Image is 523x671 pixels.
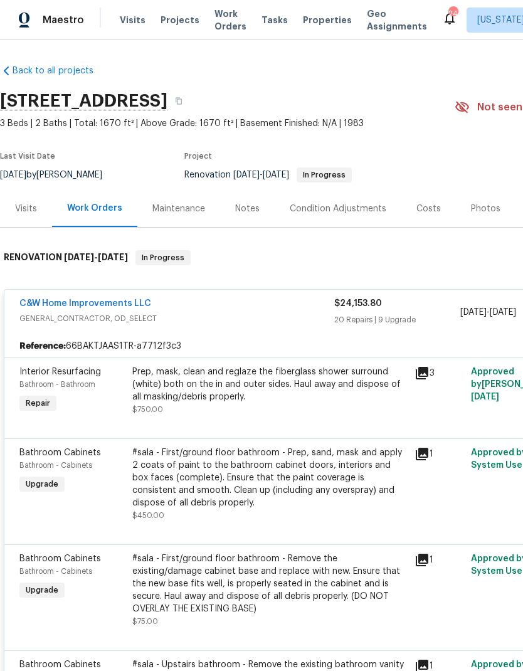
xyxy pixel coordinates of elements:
span: Properties [303,14,352,26]
div: 3 [415,366,463,381]
span: Project [184,152,212,160]
div: Notes [235,203,260,215]
span: Repair [21,397,55,409]
span: Bathroom - Cabinets [19,568,92,575]
span: [DATE] [233,171,260,179]
span: Maestro [43,14,84,26]
h6: RENOVATION [4,250,128,265]
span: $750.00 [132,406,163,413]
span: In Progress [298,171,351,179]
span: - [64,253,128,262]
span: Geo Assignments [367,8,427,33]
span: In Progress [137,251,189,264]
span: [DATE] [64,253,94,262]
span: Tasks [261,16,288,24]
div: Costs [416,203,441,215]
span: Renovation [184,171,352,179]
div: Work Orders [67,202,122,214]
span: Bathroom - Cabinets [19,462,92,469]
div: Visits [15,203,37,215]
span: Upgrade [21,584,63,596]
span: Bathroom Cabinets [19,660,101,669]
span: [DATE] [263,171,289,179]
span: GENERAL_CONTRACTOR, OD_SELECT [19,312,334,325]
span: [DATE] [471,393,499,401]
div: 20 Repairs | 9 Upgrade [334,314,460,326]
div: Prep, mask, clean and reglaze the fiberglass shower surround (white) both on the in and outer sid... [132,366,407,403]
span: Work Orders [214,8,246,33]
a: C&W Home Improvements LLC [19,299,151,308]
span: Projects [161,14,199,26]
span: $24,153.80 [334,299,382,308]
span: Interior Resurfacing [19,367,101,376]
div: Maintenance [152,203,205,215]
span: Upgrade [21,478,63,490]
span: [DATE] [490,308,516,317]
div: 1 [415,446,463,462]
span: [DATE] [460,308,487,317]
div: #sala - First/ground floor bathroom - Prep, sand, mask and apply 2 coats of paint to the bathroom... [132,446,407,509]
div: 24 [448,8,457,20]
b: Reference: [19,340,66,352]
span: - [460,306,516,319]
span: Visits [120,14,145,26]
button: Copy Address [167,90,190,112]
span: Bathroom - Bathroom [19,381,95,388]
span: $450.00 [132,512,164,519]
span: Bathroom Cabinets [19,554,101,563]
div: Photos [471,203,500,215]
span: [DATE] [98,253,128,262]
span: Bathroom Cabinets [19,448,101,457]
span: - [233,171,289,179]
div: #sala - First/ground floor bathroom - Remove the existing/damage cabinet base and replace with ne... [132,552,407,615]
div: Condition Adjustments [290,203,386,215]
div: 1 [415,552,463,568]
span: $75.00 [132,618,158,625]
